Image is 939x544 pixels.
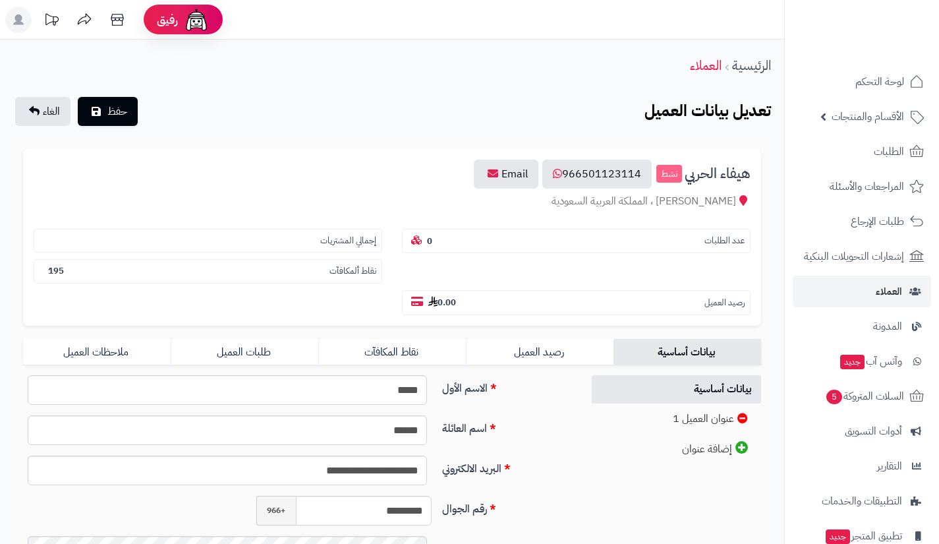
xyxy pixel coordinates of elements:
[592,405,762,433] a: عنوان العميل 1
[107,104,127,119] span: حفظ
[542,160,652,189] a: 966501123114
[830,177,904,196] span: المراجعات والأسئلة
[613,339,761,365] a: بيانات أساسية
[793,66,931,98] a: لوحة التحكم
[43,104,60,119] span: الغاء
[825,387,904,406] span: السلات المتروكة
[793,206,931,237] a: طلبات الإرجاع
[876,282,902,301] span: العملاء
[874,142,904,161] span: الطلبات
[256,496,296,526] span: +966
[685,166,751,181] span: هيفاء الحربي
[437,496,577,517] label: رقم الجوال
[704,297,745,309] small: رصيد العميل
[793,276,931,307] a: العملاء
[804,247,904,266] span: إشعارات التحويلات البنكية
[845,422,902,440] span: أدوات التسويق
[840,355,865,369] span: جديد
[873,317,902,336] span: المدونة
[592,375,762,404] a: بيانات أساسية
[48,264,64,277] b: 195
[35,7,68,36] a: تحديثات المنصة
[793,380,931,412] a: السلات المتروكة5
[855,73,904,91] span: لوحة التحكم
[822,492,902,510] span: التطبيقات والخدمات
[437,456,577,477] label: البريد الالكتروني
[826,390,842,404] span: 5
[793,311,931,342] a: المدونة
[78,97,138,126] button: حفظ
[329,265,376,278] small: نقاط ألمكافآت
[832,107,904,126] span: الأقسام والمنتجات
[793,415,931,447] a: أدوات التسويق
[839,352,902,371] span: وآتس آب
[592,435,762,464] a: إضافة عنوان
[877,457,902,475] span: التقارير
[690,55,722,75] a: العملاء
[826,529,850,544] span: جديد
[183,7,210,33] img: ai-face.png
[427,235,432,247] b: 0
[793,346,931,377] a: وآتس آبجديد
[157,12,178,28] span: رفيق
[171,339,318,365] a: طلبات العميل
[474,160,538,189] a: Email
[704,235,745,247] small: عدد الطلبات
[320,235,376,247] small: إجمالي المشتريات
[644,99,771,123] b: تعديل بيانات العميل
[15,97,71,126] a: الغاء
[318,339,466,365] a: نقاط المكافآت
[793,171,931,202] a: المراجعات والأسئلة
[656,165,682,183] small: نشط
[34,194,751,209] div: [PERSON_NAME] ، المملكة العربية السعودية
[437,375,577,396] label: الاسم الأول
[793,136,931,167] a: الطلبات
[428,296,456,309] b: 0.00
[466,339,613,365] a: رصيد العميل
[437,415,577,437] label: اسم العائلة
[23,339,171,365] a: ملاحظات العميل
[732,55,771,75] a: الرئيسية
[793,241,931,272] a: إشعارات التحويلات البنكية
[793,450,931,482] a: التقارير
[793,485,931,517] a: التطبيقات والخدمات
[851,212,904,231] span: طلبات الإرجاع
